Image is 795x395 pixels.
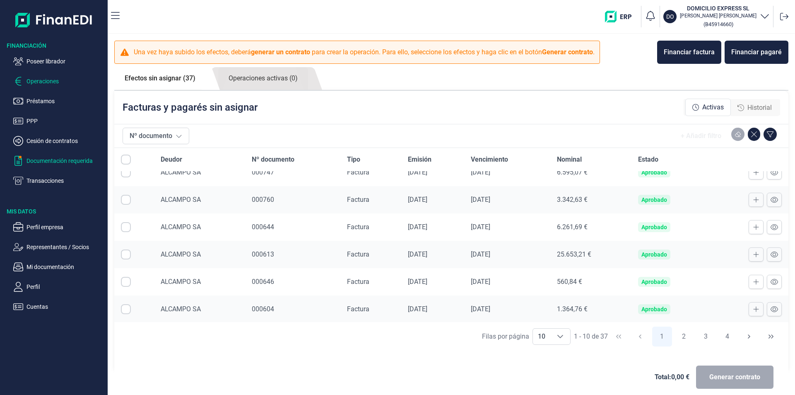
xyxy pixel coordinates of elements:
[408,278,458,286] div: [DATE]
[251,48,310,56] b: generar un contrato
[26,56,104,66] p: Poseer librador
[609,327,629,347] button: First Page
[630,327,650,347] button: Previous Page
[408,250,458,259] div: [DATE]
[638,155,658,165] span: Estado
[408,305,458,313] div: [DATE]
[471,168,544,177] div: [DATE]
[26,302,104,312] p: Cuentas
[13,302,104,312] button: Cuentas
[557,305,625,313] div: 1.364,76 €
[13,156,104,166] button: Documentación requerida
[641,279,667,285] div: Aprobado
[121,304,131,314] div: Row Selected null
[471,278,544,286] div: [DATE]
[703,21,733,27] small: Copiar cif
[680,4,756,12] h3: DOMICILIO EXPRESS SL
[121,167,131,177] div: Row Selected null
[26,136,104,146] p: Cesión de contratos
[26,116,104,126] p: PPP
[408,196,458,204] div: [DATE]
[655,372,689,382] span: Total: 0,00 €
[663,4,770,29] button: DODOMICILIO EXPRESS SL[PERSON_NAME] [PERSON_NAME](B45914660)
[557,168,625,177] div: 6.595,07 €
[26,156,104,166] p: Documentación requerida
[557,278,625,286] div: 560,84 €
[252,168,274,176] span: 000747
[557,250,625,259] div: 25.653,21 €
[408,155,431,165] span: Emisión
[471,305,544,313] div: [DATE]
[121,250,131,259] div: Row Selected null
[471,155,508,165] span: Vencimiento
[482,332,529,342] div: Filas por página
[13,96,104,106] button: Préstamos
[702,102,724,112] span: Activas
[347,155,360,165] span: Tipo
[747,103,772,113] span: Historial
[114,67,206,90] a: Efectos sin asignar (37)
[13,56,104,66] button: Poseer librador
[664,47,715,57] div: Financiar factura
[605,11,638,22] img: erp
[347,168,369,176] span: Factura
[121,195,131,205] div: Row Selected null
[218,67,308,90] a: Operaciones activas (0)
[13,136,104,146] button: Cesión de contratos
[252,305,274,313] span: 000604
[347,250,369,258] span: Factura
[161,155,182,165] span: Deudor
[121,155,131,165] div: All items unselected
[641,306,667,313] div: Aprobado
[161,305,201,313] span: ALCAMPO SA
[408,168,458,177] div: [DATE]
[696,327,715,347] button: Page 3
[666,12,674,21] p: DO
[161,250,201,258] span: ALCAMPO SA
[641,196,667,203] div: Aprobado
[252,278,274,286] span: 000646
[161,168,201,176] span: ALCAMPO SA
[542,48,593,56] b: Generar contrato
[13,242,104,252] button: Representantes / Socios
[725,41,788,64] button: Financiar pagaré
[161,196,201,204] span: ALCAMPO SA
[13,222,104,232] button: Perfil empresa
[641,169,667,176] div: Aprobado
[123,128,189,144] button: Nº documento
[252,196,274,204] span: 000760
[134,47,595,57] p: Una vez haya subido los efectos, deberá para crear la operación. Para ello, seleccione los efecto...
[557,155,582,165] span: Nominal
[161,223,201,231] span: ALCAMPO SA
[657,41,721,64] button: Financiar factura
[161,278,201,286] span: ALCAMPO SA
[685,99,731,116] div: Activas
[26,96,104,106] p: Préstamos
[347,223,369,231] span: Factura
[718,327,737,347] button: Page 4
[15,7,93,33] img: Logo de aplicación
[252,155,294,165] span: Nº documento
[26,76,104,86] p: Operaciones
[252,223,274,231] span: 000644
[347,305,369,313] span: Factura
[680,12,756,19] p: [PERSON_NAME] [PERSON_NAME]
[471,223,544,231] div: [DATE]
[652,327,672,347] button: Page 1
[731,47,782,57] div: Financiar pagaré
[252,250,274,258] span: 000613
[121,277,131,287] div: Row Selected null
[13,176,104,186] button: Transacciones
[123,101,258,114] p: Facturas y pagarés sin asignar
[26,262,104,272] p: Mi documentación
[13,282,104,292] button: Perfil
[557,196,625,204] div: 3.342,63 €
[731,99,778,116] div: Historial
[26,222,104,232] p: Perfil empresa
[121,222,131,232] div: Row Selected null
[26,176,104,186] p: Transacciones
[674,327,694,347] button: Page 2
[739,327,759,347] button: Next Page
[13,116,104,126] button: PPP
[471,250,544,259] div: [DATE]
